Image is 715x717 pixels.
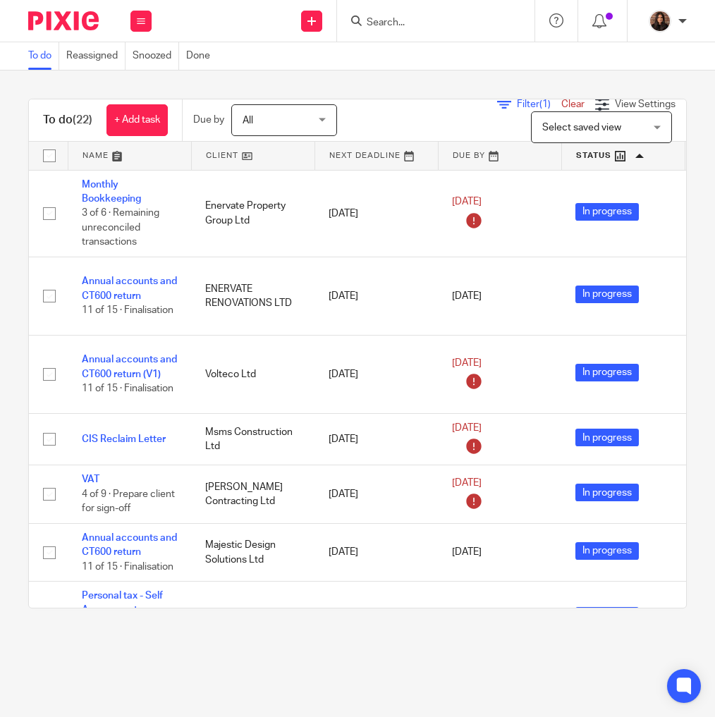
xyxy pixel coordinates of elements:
[191,335,314,413] td: Volteco Ltd
[314,582,438,654] td: [DATE]
[82,305,173,315] span: 11 of 15 · Finalisation
[649,10,671,32] img: Headshot.jpg
[82,208,159,247] span: 3 of 6 · Remaining unreconciled transactions
[517,99,561,109] span: Filter
[106,104,168,136] a: + Add task
[314,335,438,413] td: [DATE]
[575,542,639,560] span: In progress
[575,607,639,625] span: In progress
[191,465,314,523] td: [PERSON_NAME] Contracting Ltd
[191,523,314,581] td: Majestic Design Solutions Ltd
[191,413,314,465] td: Msms Construction Ltd
[542,123,621,133] span: Select saved view
[82,384,173,393] span: 11 of 15 · Finalisation
[82,276,177,300] a: Annual accounts and CT600 return
[615,99,676,109] span: View Settings
[575,429,639,446] span: In progress
[82,355,177,379] a: Annual accounts and CT600 return (V1)
[191,582,314,654] td: [PERSON_NAME]
[28,42,59,70] a: To do
[452,291,482,301] span: [DATE]
[575,286,639,303] span: In progress
[82,474,99,484] a: VAT
[452,478,482,488] span: [DATE]
[43,113,92,128] h1: To do
[28,11,99,30] img: Pixie
[82,180,141,204] a: Monthly Bookkeeping
[82,533,177,557] a: Annual accounts and CT600 return
[561,99,585,109] a: Clear
[133,42,179,70] a: Snoozed
[314,523,438,581] td: [DATE]
[191,257,314,335] td: ENERVATE RENOVATIONS LTD
[452,423,482,433] span: [DATE]
[82,489,175,514] span: 4 of 9 · Prepare client for sign-off
[575,364,639,381] span: In progress
[243,116,253,125] span: All
[314,170,438,257] td: [DATE]
[365,17,492,30] input: Search
[452,358,482,368] span: [DATE]
[575,484,639,501] span: In progress
[314,465,438,523] td: [DATE]
[186,42,217,70] a: Done
[73,114,92,125] span: (22)
[452,547,482,557] span: [DATE]
[193,113,224,127] p: Due by
[314,413,438,465] td: [DATE]
[82,434,166,444] a: CIS Reclaim Letter
[452,197,482,207] span: [DATE]
[66,42,126,70] a: Reassigned
[539,99,551,109] span: (1)
[314,257,438,335] td: [DATE]
[82,591,163,615] a: Personal tax - Self Assessment
[82,562,173,572] span: 11 of 15 · Finalisation
[191,170,314,257] td: Enervate Property Group Ltd
[575,203,639,221] span: In progress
